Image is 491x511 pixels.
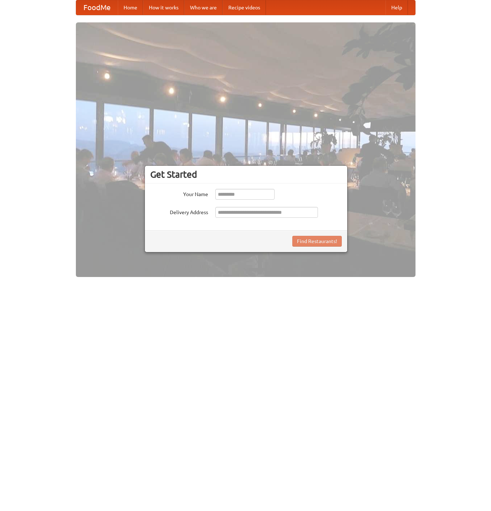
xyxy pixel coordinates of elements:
[292,236,342,247] button: Find Restaurants!
[223,0,266,15] a: Recipe videos
[150,189,208,198] label: Your Name
[386,0,408,15] a: Help
[150,169,342,180] h3: Get Started
[184,0,223,15] a: Who we are
[150,207,208,216] label: Delivery Address
[143,0,184,15] a: How it works
[76,0,118,15] a: FoodMe
[118,0,143,15] a: Home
